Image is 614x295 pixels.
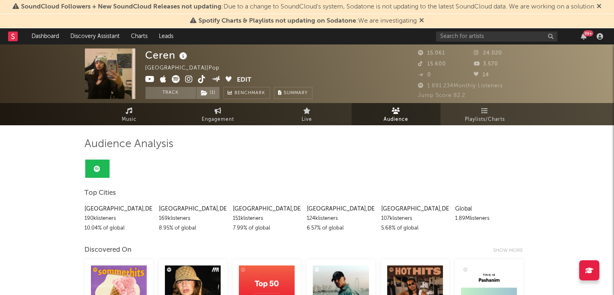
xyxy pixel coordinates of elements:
div: Ceren [146,48,190,62]
div: [GEOGRAPHIC_DATA] , DE [159,204,227,214]
span: Top Cities [85,188,116,198]
span: Engagement [202,115,234,124]
div: 8.95 % of global [159,223,227,233]
div: [GEOGRAPHIC_DATA] , DE [85,204,153,214]
div: 7.99 % of global [233,223,301,233]
span: Music [122,115,137,124]
span: 15.061 [418,51,445,56]
span: 1.891.234 Monthly Listeners [418,83,503,88]
div: Show more [494,246,530,255]
a: Charts [125,28,153,44]
span: 14 [474,72,489,78]
div: [GEOGRAPHIC_DATA] , DE [233,204,301,214]
span: Jump Score: 82.2 [418,93,466,98]
div: 10.04 % of global [85,223,153,233]
div: 1.89M listeners [455,214,523,223]
span: Dismiss [597,4,601,10]
div: 107k listeners [381,214,449,223]
span: 24.020 [474,51,502,56]
a: Playlists/Charts [441,103,530,125]
span: 0 [418,72,431,78]
span: Dismiss [419,18,424,24]
div: Discovered On [85,245,132,255]
span: Summary [284,91,308,95]
span: Spotify Charts & Playlists not updating on Sodatone [198,18,356,24]
div: 151k listeners [233,214,301,223]
span: SoundCloud Followers + New SoundCloud Releases not updating [21,4,222,10]
span: : Due to a change to SoundCloud's system, Sodatone is not updating to the latest SoundCloud data.... [21,4,594,10]
a: Leads [153,28,179,44]
span: Audience Analysis [85,139,174,149]
a: Discovery Assistant [65,28,125,44]
div: 5.68 % of global [381,223,449,233]
a: Music [85,103,174,125]
span: ( 1 ) [196,87,220,99]
span: 3.570 [474,61,498,67]
a: Benchmark [224,87,270,99]
div: [GEOGRAPHIC_DATA] , DE [381,204,449,214]
a: Live [263,103,352,125]
span: Playlists/Charts [465,115,505,124]
button: Track [146,87,196,99]
div: 6.57 % of global [307,223,375,233]
button: Summary [274,87,312,99]
span: Audience [384,115,408,124]
span: 15.600 [418,61,446,67]
button: 99+ [581,33,587,40]
div: [GEOGRAPHIC_DATA] , DE [307,204,375,214]
span: : We are investigating [198,18,417,24]
div: Global [455,204,523,214]
span: Live [302,115,312,124]
div: 169k listeners [159,214,227,223]
input: Search for artists [436,32,557,42]
button: Edit [237,75,251,85]
span: Benchmark [235,88,266,98]
div: 190k listeners [85,214,153,223]
a: Dashboard [26,28,65,44]
a: Engagement [174,103,263,125]
div: 124k listeners [307,214,375,223]
div: 99 + [583,30,593,36]
div: [GEOGRAPHIC_DATA] | Pop [146,63,229,73]
a: Audience [352,103,441,125]
button: (1) [196,87,219,99]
